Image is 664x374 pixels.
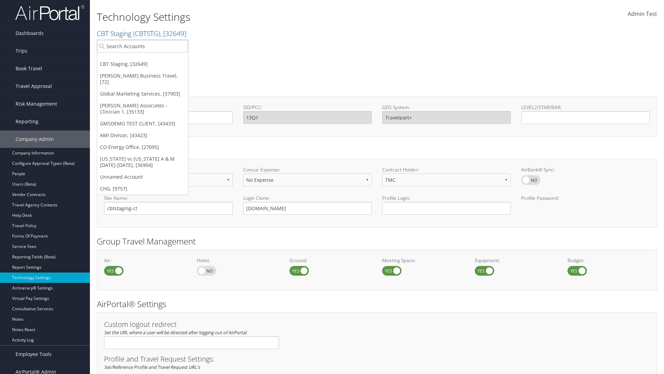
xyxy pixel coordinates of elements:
[521,175,541,185] label: AirBank® Sync
[97,298,657,310] h2: AirPortal® Settings
[16,42,27,60] span: Trips
[568,257,650,264] label: Budget:
[628,3,657,25] a: Admin Test
[521,195,650,214] label: Profile Password:
[15,5,84,21] img: airportal-logo.png
[16,95,57,113] span: Risk Management
[382,257,464,264] label: Meeting Space:
[16,60,42,77] span: Book Travel
[104,321,279,328] h3: Custom logout redirect
[16,113,38,130] span: Reporting
[97,82,652,94] h2: GDS
[104,195,233,202] label: Site Name:
[97,40,188,53] input: Search Accounts
[133,29,160,38] span: ( CBTSTG )
[97,145,657,157] h2: Online Booking Tool
[97,235,657,247] h2: Group Travel Management
[97,70,188,88] a: [PERSON_NAME] Business Travel, [72]
[104,329,247,336] em: Set the URL where a user will be directed after logging out of AirPortal.
[628,10,657,18] span: Admin Test
[97,130,188,141] a: AMI Divison, [43423]
[104,356,650,363] h3: Profile and Travel Request Settings:
[382,195,511,214] label: Profile Login:
[97,153,188,171] a: [US_STATE] vs [US_STATE] A & M [DATE]-[DATE], [36904]
[104,364,200,370] em: Set/Reference Profile and Travel Request URL's
[97,88,188,100] a: Global Marketing Services, [37903]
[97,171,188,183] a: Unnamed Account
[97,29,186,38] a: CBT Staging
[243,166,372,173] label: Concur Expense:
[521,166,650,173] label: AirBank® Sync:
[382,166,511,173] label: Contract Holder:
[521,104,650,111] label: LEVEL2/STAR/BAR:
[160,29,186,38] span: , [ 32649 ]
[382,202,511,215] input: Profile Login:
[382,104,511,111] label: GDS System:
[16,25,44,42] span: Dashboards
[16,131,54,148] span: Company Admin
[104,257,186,264] label: Air:
[97,118,188,130] a: GMSDEMO TEST CLIENT, [43433]
[243,104,372,111] label: SID/PCC:
[97,100,188,118] a: [PERSON_NAME] Associates - Clinician 1, [35133]
[97,141,188,153] a: CO Energy Office, [27095]
[197,257,279,264] label: Hotel:
[289,257,372,264] label: Ground:
[16,346,52,363] span: Employee Tools
[475,257,557,264] label: Equipment:
[16,78,52,95] span: Travel Approval
[97,183,188,195] a: CHG, [9757]
[97,58,188,70] a: CBT Staging, [32649]
[243,195,372,202] label: Login Clone:
[97,10,470,24] h1: Technology Settings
